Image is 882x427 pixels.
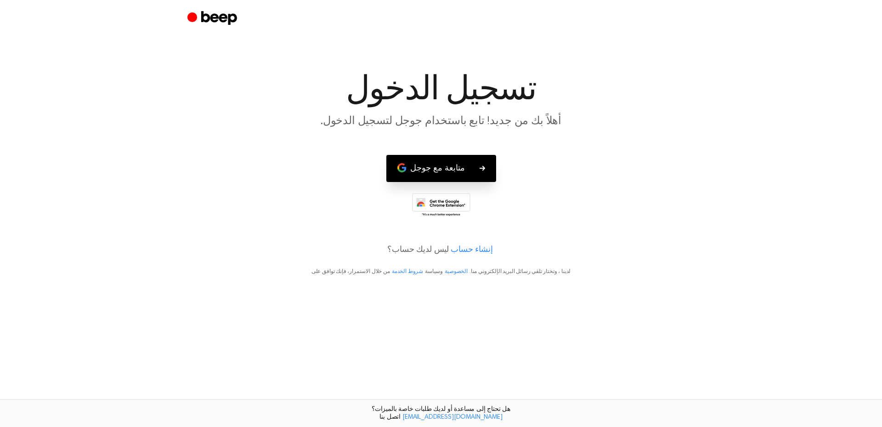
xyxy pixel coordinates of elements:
font: لدينا ، وتختار تلقي رسائل البريد الإلكتروني منا. [469,269,571,274]
font: متابعة مع جوجل [410,164,465,172]
a: زمارة [187,10,239,28]
font: اتصل بنا [379,414,401,421]
font: وسياسة [425,269,443,274]
a: الخصوصية [445,269,468,274]
font: من خلال الاستمرار، فإنك توافق على [311,269,390,274]
a: إنشاء حساب [451,244,492,256]
font: هل تحتاج إلى مساعدة أو لديك طلبات خاصة بالميزات؟ [372,406,510,412]
button: متابعة مع جوجل [386,155,496,182]
font: أهلاً بك من جديد! تابع باستخدام جوجل لتسجيل الدخول. [321,116,561,127]
font: تسجيل الدخول [346,74,536,107]
a: شروط الخدمة [392,269,423,274]
a: [EMAIL_ADDRESS][DOMAIN_NAME] [402,414,503,421]
font: ليس لديك حساب؟ [387,246,449,254]
font: إنشاء حساب [451,246,492,254]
